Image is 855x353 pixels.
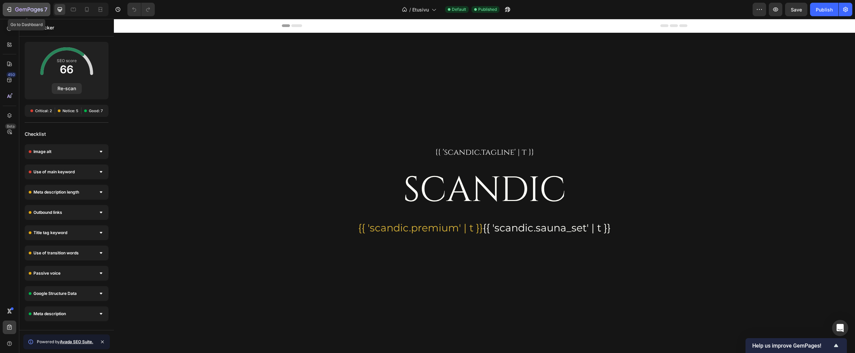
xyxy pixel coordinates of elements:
span: Outbound links [33,209,62,216]
span: SEO score [57,57,77,64]
span: Help us improve GemPages! [752,343,832,349]
p: {{ 'scandic.tagline' | t }} [236,128,506,139]
span: Passive voice [33,270,60,277]
div: Checklist [19,128,114,140]
button: 7 [3,3,50,16]
span: {{ 'scandic.premium' | t }} [244,203,369,215]
div: 450 [6,72,16,77]
span: Image alt [33,148,51,155]
span: Google Structure Data [33,290,77,297]
span: Etusivu [412,6,429,13]
span: Meta description [33,310,66,317]
span: Powered by [37,339,93,345]
p: 7 [44,5,47,14]
a: Avada SEO Suite. [60,339,93,344]
span: Notice: 5 [63,108,78,114]
div: Undo/Redo [127,3,155,16]
span: Meta description length [33,189,79,196]
span: Critical: 2 [35,108,52,114]
span: Default [452,6,466,12]
span: Good: 7 [89,108,103,114]
span: / [409,6,411,13]
span: Use of transition words [33,250,79,256]
div: Publish [816,6,833,13]
span: Published [478,6,497,12]
button: Publish [810,3,838,16]
span: Title tag keyword [33,229,67,236]
button: Re-scan [52,83,82,94]
iframe: Design area [114,19,855,353]
span: 66 [57,64,77,75]
span: Use of main keyword [33,169,75,175]
button: Save [785,3,807,16]
p: SEO Checker [25,24,54,32]
div: Beta [5,124,16,129]
span: Save [791,7,802,12]
div: Open Intercom Messenger [832,320,848,336]
h1: SCANDIC [289,145,452,198]
button: Show survey - Help us improve GemPages! [752,342,840,350]
span: {{ 'scandic.sauna_set' | t }} [369,203,497,215]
